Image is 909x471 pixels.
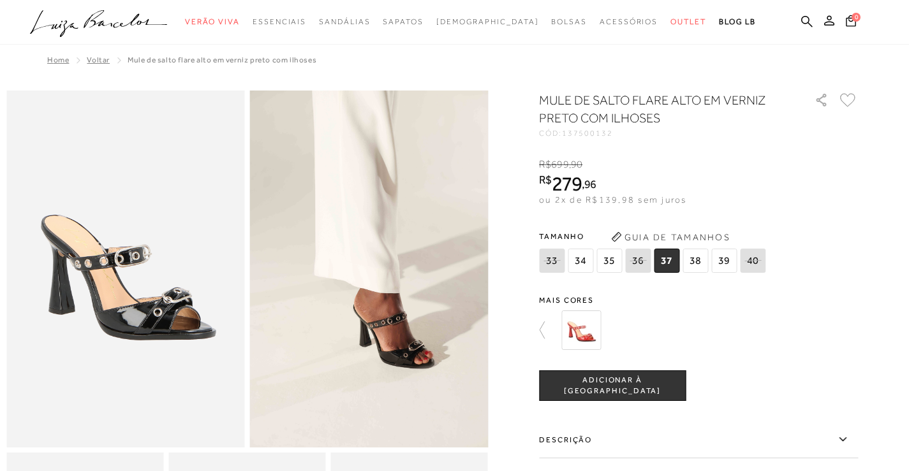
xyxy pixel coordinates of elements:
a: BLOG LB [719,10,756,34]
span: MULE DE SALTO FLARE ALTO EM VERNIZ PRETO COM ILHOSES [128,55,316,64]
h1: MULE DE SALTO FLARE ALTO EM VERNIZ PRETO COM ILHOSES [539,91,778,127]
a: categoryNavScreenReaderText [253,10,306,34]
div: CÓD: [539,129,794,137]
i: R$ [539,159,551,170]
button: ADICIONAR À [GEOGRAPHIC_DATA] [539,370,686,401]
span: 699 [551,159,568,170]
button: Guia de Tamanhos [607,227,734,247]
span: [DEMOGRAPHIC_DATA] [436,17,539,26]
span: Essenciais [253,17,306,26]
span: 137500132 [562,129,613,138]
span: 0 [852,13,861,22]
span: 38 [683,249,708,273]
span: 37 [654,249,679,273]
label: Descrição [539,421,858,458]
span: ou 2x de R$139,98 sem juros [539,194,686,205]
span: 35 [596,249,622,273]
span: Verão Viva [185,17,240,26]
span: 40 [740,249,765,273]
span: BLOG LB [719,17,756,26]
img: MULE DE SALTO FLARE ALTO EM VERNIZ VERMELHO COM ILHOSES [561,310,601,350]
a: categoryNavScreenReaderText [383,10,423,34]
span: 39 [711,249,737,273]
span: Mais cores [539,296,858,304]
span: ADICIONAR À [GEOGRAPHIC_DATA] [540,375,685,397]
span: Tamanho [539,227,769,246]
a: Voltar [87,55,110,64]
span: Bolsas [551,17,587,26]
span: Outlet [670,17,706,26]
img: image [250,91,489,447]
span: 33 [539,249,565,273]
span: Sandálias [319,17,370,26]
a: categoryNavScreenReaderText [670,10,706,34]
a: categoryNavScreenReaderText [600,10,658,34]
a: noSubCategoriesText [436,10,539,34]
img: image [6,91,245,447]
a: categoryNavScreenReaderText [551,10,587,34]
a: Home [47,55,69,64]
i: , [569,159,583,170]
span: Sapatos [383,17,423,26]
i: R$ [539,174,552,185]
span: 279 [552,172,582,195]
span: 96 [584,177,596,191]
i: , [582,178,596,190]
span: Acessórios [600,17,658,26]
button: 0 [842,14,860,31]
a: categoryNavScreenReaderText [319,10,370,34]
span: 34 [568,249,593,273]
span: 90 [571,159,582,170]
a: categoryNavScreenReaderText [185,10,240,34]
span: 36 [625,249,651,273]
